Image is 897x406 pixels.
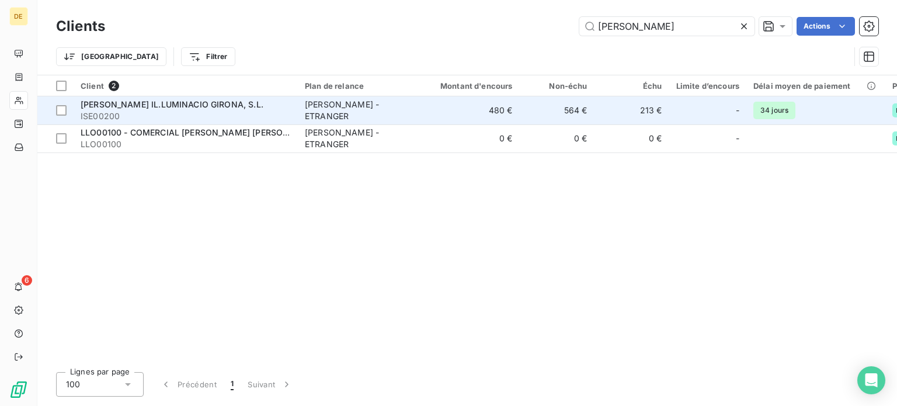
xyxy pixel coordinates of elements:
[602,81,662,91] div: Échu
[81,110,291,122] span: ISE00200
[736,105,739,116] span: -
[305,81,412,91] div: Plan de relance
[181,47,235,66] button: Filtrer
[426,81,513,91] div: Montant d'encours
[81,138,291,150] span: LLO00100
[9,7,28,26] div: DE
[56,47,166,66] button: [GEOGRAPHIC_DATA]
[857,366,885,394] div: Open Intercom Messenger
[305,127,412,150] div: [PERSON_NAME] - ETRANGER
[419,124,520,152] td: 0 €
[594,124,669,152] td: 0 €
[81,127,321,137] span: LLO00100 - COMERCIAL [PERSON_NAME] [PERSON_NAME]
[520,96,594,124] td: 564 €
[81,81,104,91] span: Client
[753,81,878,91] div: Délai moyen de paiement
[109,81,119,91] span: 2
[66,379,80,390] span: 100
[753,102,795,119] span: 34 jours
[241,372,300,397] button: Suivant
[81,99,263,109] span: [PERSON_NAME] IL.LUMINACIO GIRONA, S.L.
[594,96,669,124] td: 213 €
[736,133,739,144] span: -
[419,96,520,124] td: 480 €
[305,99,412,122] div: [PERSON_NAME] - ETRANGER
[520,124,594,152] td: 0 €
[676,81,739,91] div: Limite d’encours
[153,372,224,397] button: Précédent
[9,380,28,399] img: Logo LeanPay
[56,16,105,37] h3: Clients
[224,372,241,397] button: 1
[527,81,587,91] div: Non-échu
[22,275,32,286] span: 6
[797,17,855,36] button: Actions
[579,17,755,36] input: Rechercher
[231,379,234,390] span: 1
